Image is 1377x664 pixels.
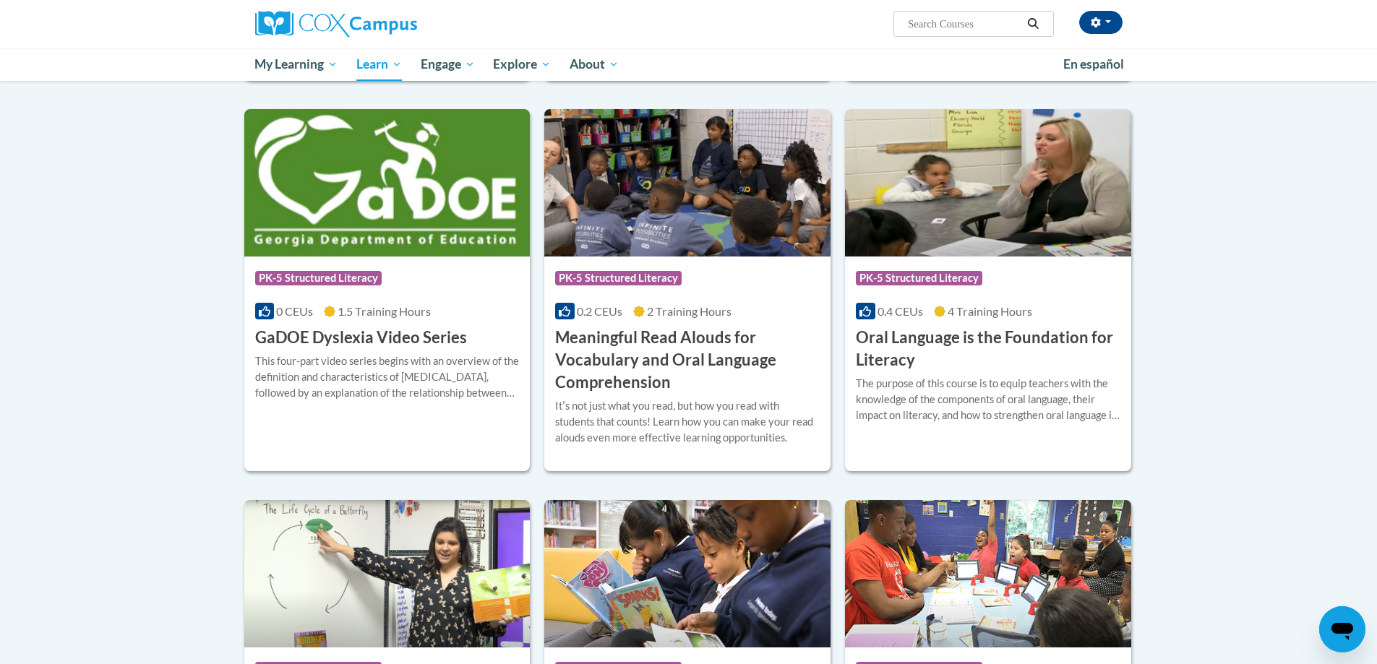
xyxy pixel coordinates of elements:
img: Course Logo [544,109,831,256]
span: Explore [493,56,551,73]
img: Course Logo [845,109,1131,256]
div: The purpose of this course is to equip teachers with the knowledge of the components of oral lang... [856,376,1120,423]
a: Engage [411,48,484,81]
span: 0.2 CEUs [577,304,622,318]
iframe: Button to launch messaging window [1319,606,1365,652]
div: Itʹs not just what you read, but how you read with students that counts! Learn how you can make y... [555,398,820,446]
a: En español [1054,49,1133,79]
img: Course Logo [845,500,1131,647]
span: 0 CEUs [276,304,313,318]
h3: GaDOE Dyslexia Video Series [255,327,467,349]
span: 0.4 CEUs [878,304,923,318]
h3: Meaningful Read Alouds for Vocabulary and Oral Language Comprehension [555,327,820,393]
a: Learn [347,48,411,81]
img: Course Logo [244,500,531,647]
span: PK-5 Structured Literacy [255,271,382,285]
span: My Learning [254,56,338,73]
img: Course Logo [244,109,531,256]
a: Explore [484,48,560,81]
img: Cox Campus [255,11,417,37]
span: PK-5 Structured Literacy [555,271,682,285]
span: 1.5 Training Hours [338,304,431,318]
span: En español [1063,56,1124,72]
button: Account Settings [1079,11,1123,34]
h3: Oral Language is the Foundation for Literacy [856,327,1120,371]
div: This four-part video series begins with an overview of the definition and characteristics of [MED... [255,353,520,401]
a: About [560,48,628,81]
span: 4 Training Hours [948,304,1032,318]
span: Engage [421,56,475,73]
a: Course LogoPK-5 Structured Literacy0.2 CEUs2 Training Hours Meaningful Read Alouds for Vocabulary... [544,109,831,471]
span: 2 Training Hours [647,304,732,318]
span: PK-5 Structured Literacy [856,271,982,285]
a: Cox Campus [255,11,530,37]
input: Search Courses [906,15,1022,33]
a: Course LogoPK-5 Structured Literacy0 CEUs1.5 Training Hours GaDOE Dyslexia Video SeriesThis four-... [244,109,531,471]
span: Learn [356,56,402,73]
a: Course LogoPK-5 Structured Literacy0.4 CEUs4 Training Hours Oral Language is the Foundation for L... [845,109,1131,471]
span: About [570,56,619,73]
button: Search [1022,15,1044,33]
img: Course Logo [544,500,831,647]
div: Main menu [233,48,1144,81]
a: My Learning [246,48,348,81]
